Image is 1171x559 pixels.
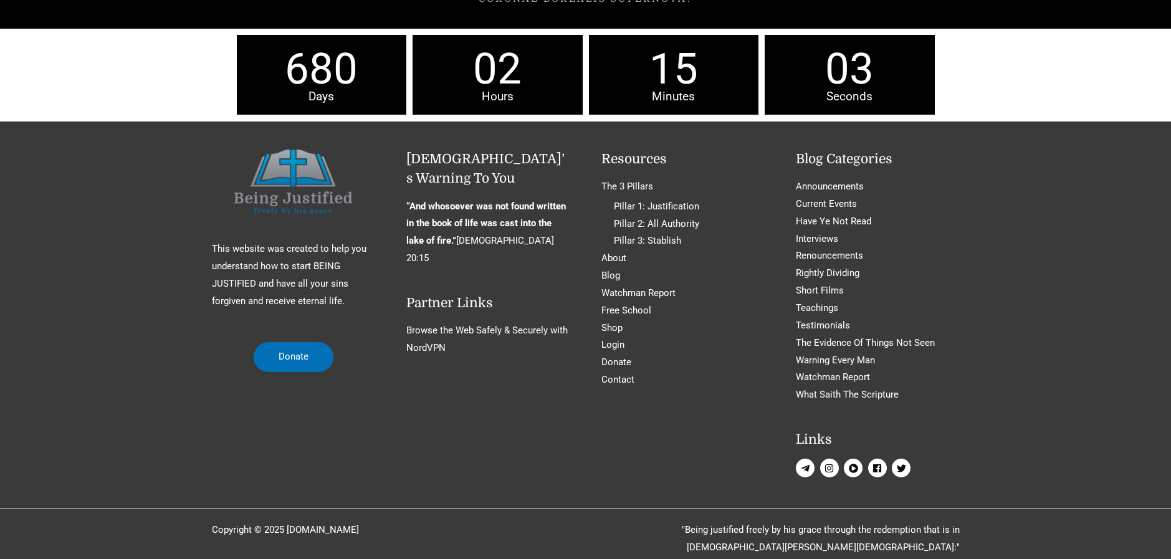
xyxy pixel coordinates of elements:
[601,356,631,368] a: Donate
[796,389,899,400] a: What Saith The Scripture
[212,241,376,310] p: This website was created to help you understand how to start BEING JUSTIFIED and have all your si...
[601,181,653,192] a: The 3 Pillars
[601,339,624,350] a: Login
[796,320,850,331] a: Testimonials
[212,150,376,337] aside: Footer Widget 1
[406,198,570,267] p: [DEMOGRAPHIC_DATA] 20:15
[601,522,960,557] p: "Being justified freely by his grace through the redemption that is in [DEMOGRAPHIC_DATA][PERSON_...
[796,459,818,477] a: telegram-plane
[406,322,570,357] nav: Partner Links
[406,294,570,313] h2: Partner Links
[601,287,676,299] a: Watchman Report
[589,90,759,102] span: Minutes
[614,218,699,229] a: Pillar 2: All Authority
[406,150,570,357] aside: Footer Widget 2
[892,459,914,477] a: twitter
[237,90,407,102] span: Days
[868,459,890,477] a: facebook
[413,47,583,90] span: 02
[796,150,960,170] h2: Blog Categories
[601,322,623,333] a: Shop
[844,459,866,477] a: play-circle
[254,342,333,372] a: Donate
[601,374,634,385] a: Contact
[796,250,863,261] a: Renouncements
[796,430,960,450] h2: Links
[406,150,570,189] h2: [DEMOGRAPHIC_DATA]’s Warning To You
[796,198,857,209] a: Current Events
[601,150,765,170] h2: Resources
[796,267,859,279] a: Rightly Dividing
[601,178,765,389] nav: Resources
[796,233,838,244] a: Interviews
[765,90,935,102] span: Seconds
[614,201,699,212] a: Pillar 1: Justification
[601,252,626,264] a: About
[765,47,935,90] span: 03
[796,150,960,480] aside: Footer Widget 4
[601,150,765,389] aside: Footer Widget 3
[601,270,620,281] a: Blog
[796,337,935,348] a: The Evidence Of Things Not Seen
[413,90,583,102] span: Hours
[796,371,870,383] a: Watchman Report
[406,325,568,353] a: Browse the Web Safely & Securely with NordVPN
[614,235,681,246] a: Pillar 3: Stablish
[796,181,864,192] a: Announcements
[589,47,759,90] span: 15
[796,302,838,313] a: Teachings
[796,178,960,404] nav: Blog Categories
[796,285,844,296] a: Short Films
[796,355,875,366] a: Warning Every Man
[237,47,407,90] span: 680
[796,216,871,227] a: Have Ye Not Read
[820,459,842,477] a: instagram
[601,305,651,316] a: Free School
[212,522,570,539] p: Copyright © 2025 [DOMAIN_NAME]
[406,201,566,247] strong: “And whosoever was not found written in the book of life was cast into the lake of fire.”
